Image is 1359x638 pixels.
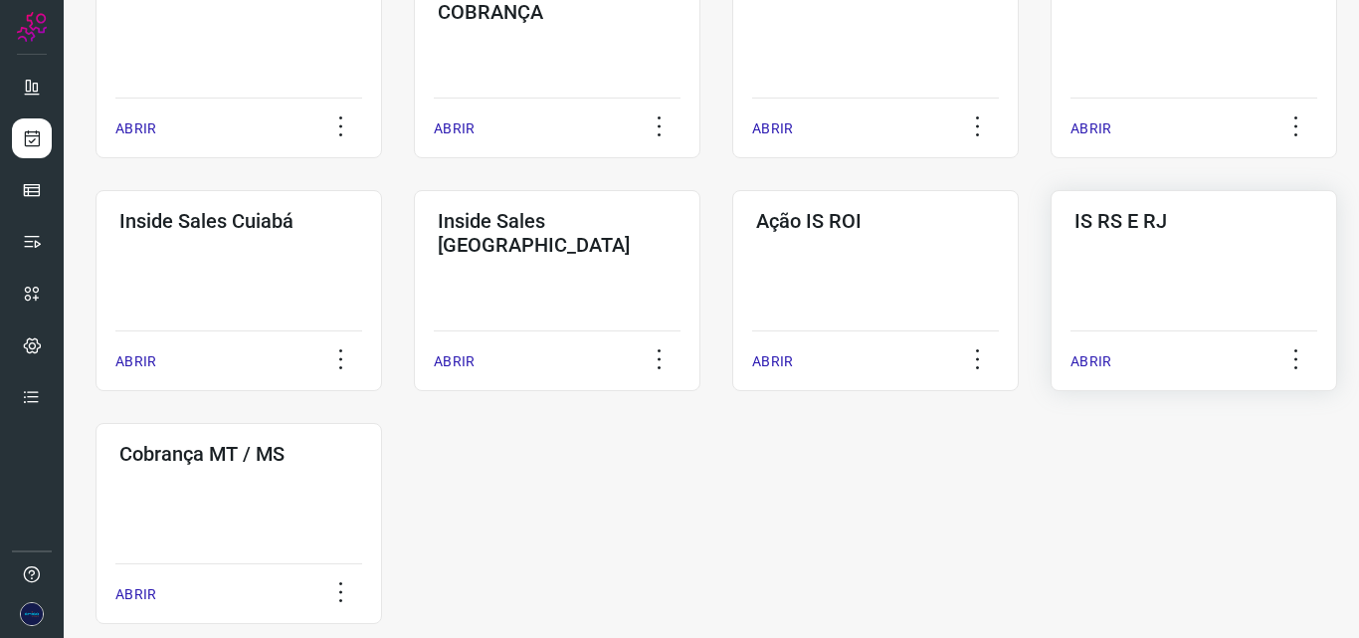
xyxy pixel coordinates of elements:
[119,209,358,233] h3: Inside Sales Cuiabá
[434,351,475,372] p: ABRIR
[20,602,44,626] img: ec3b18c95a01f9524ecc1107e33c14f6.png
[17,12,47,42] img: Logo
[752,351,793,372] p: ABRIR
[1070,351,1111,372] p: ABRIR
[752,118,793,139] p: ABRIR
[756,209,995,233] h3: Ação IS ROI
[434,118,475,139] p: ABRIR
[1070,118,1111,139] p: ABRIR
[115,584,156,605] p: ABRIR
[115,351,156,372] p: ABRIR
[115,118,156,139] p: ABRIR
[438,209,677,257] h3: Inside Sales [GEOGRAPHIC_DATA]
[1074,209,1313,233] h3: IS RS E RJ
[119,442,358,466] h3: Cobrança MT / MS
